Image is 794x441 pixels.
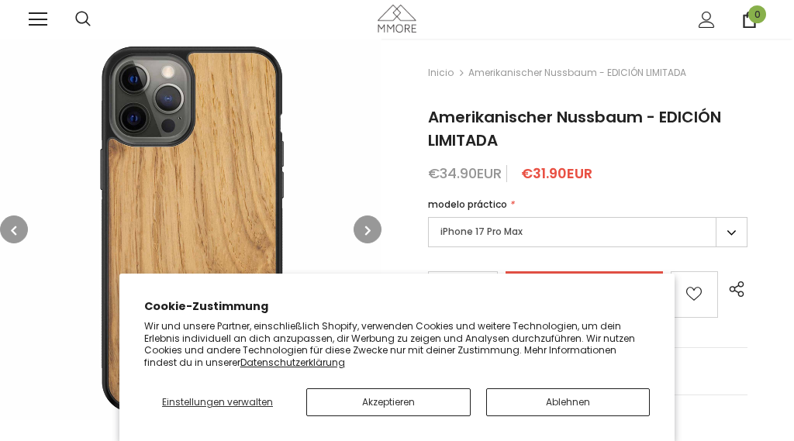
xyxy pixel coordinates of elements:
[748,5,766,23] span: 0
[428,106,721,151] span: Amerikanischer Nussbaum - EDICIÓN LIMITADA
[521,164,592,183] span: €31.90EUR
[428,217,747,247] label: iPhone 17 Pro Max
[240,356,345,369] a: Datenschutzerklärung
[428,164,502,183] span: €34.90EUR
[306,388,471,416] button: Akzeptieren
[468,64,686,82] span: Amerikanischer Nussbaum - EDICIÓN LIMITADA
[428,64,454,82] a: Inicio
[428,198,507,211] span: modelo práctico
[741,12,758,28] a: 0
[144,320,651,368] p: Wir und unsere Partner, einschließlich Shopify, verwenden Cookies und weitere Technologien, um de...
[162,395,273,408] span: Einstellungen verwalten
[506,271,663,318] input: in den warenkorb
[144,298,651,315] h2: Cookie-Zustimmung
[378,5,416,32] img: MMORE Casos
[144,388,292,416] button: Einstellungen verwalten
[486,388,651,416] button: Ablehnen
